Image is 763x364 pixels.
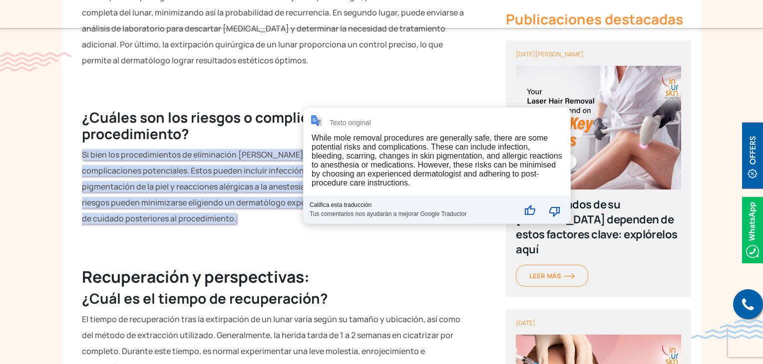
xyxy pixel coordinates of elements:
[516,265,588,287] a: Leer másflecha naranja
[82,289,328,308] font: ¿Cuál es el tiempo de recuperación?
[691,319,763,339] img: onda azul
[518,198,542,222] button: Buena traducción
[310,201,515,208] div: Califica esta traducción
[564,273,575,279] img: flecha naranja
[82,149,455,224] font: Si bien los procedimientos de eliminación [PERSON_NAME] suelen ser seguros, existen riesgos y com...
[742,197,763,263] img: Icono de WhatsApp
[330,119,371,127] div: Texto original
[742,123,763,189] img: ofertaBt
[529,271,561,280] font: Leer más
[743,347,751,354] img: up-blue-arrow.svg
[82,108,415,144] font: ¿Cuáles son los riesgos o complicaciones de este procedimiento?
[310,208,515,217] div: Tus comentarios nos ayudarán a mejorar Google Traductor
[82,266,310,288] font: Recuperación y perspectivas:
[742,224,763,235] a: Icono de WhatsApp
[516,319,535,327] font: [DATE]
[543,198,567,222] button: Mala traducción
[516,50,584,58] font: [DATE][PERSON_NAME]
[516,197,677,257] font: Los resultados de su [MEDICAL_DATA] dependen de estos factores clave: explórelos aquí
[312,134,562,187] div: While mole removal procedures are generally safe, there are some potential risks and complication...
[516,66,681,189] img: póster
